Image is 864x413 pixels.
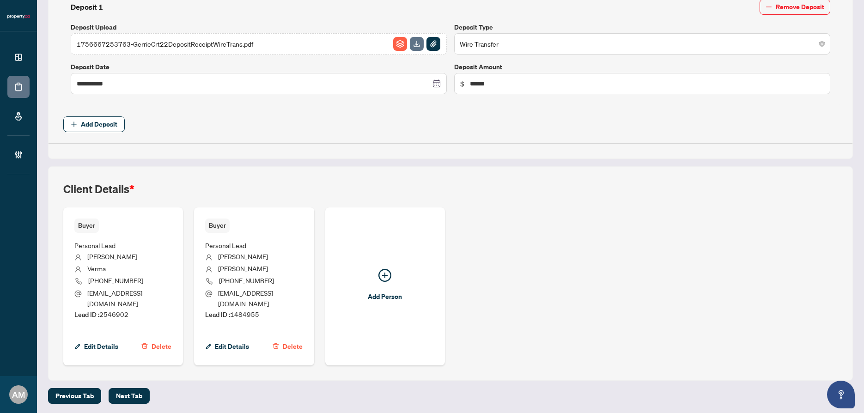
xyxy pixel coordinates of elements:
[205,241,246,249] span: Personal Lead
[12,388,25,401] span: AM
[460,79,464,89] span: $
[71,22,447,32] label: Deposit Upload
[215,339,249,354] span: Edit Details
[827,381,855,408] button: Open asap
[218,252,268,261] span: [PERSON_NAME]
[48,388,101,404] button: Previous Tab
[84,339,118,354] span: Edit Details
[74,339,119,354] button: Edit Details
[218,289,273,308] span: [EMAIL_ADDRESS][DOMAIN_NAME]
[325,207,445,365] button: Add Person
[409,36,424,51] button: File Download
[283,339,303,354] span: Delete
[819,41,825,47] span: close-circle
[7,14,30,19] img: logo
[218,264,268,273] span: [PERSON_NAME]
[74,241,116,249] span: Personal Lead
[74,219,99,233] span: Buyer
[219,276,274,285] span: [PHONE_NUMBER]
[378,269,391,282] span: plus-circle
[77,39,253,49] span: 1756667253763-GerrieCrt22DepositReceiptWireTrans.pdf
[460,35,825,53] span: Wire Transfer
[454,22,830,32] label: Deposit Type
[81,117,117,132] span: Add Deposit
[426,36,441,51] button: File Attachement
[766,4,772,10] span: minus
[74,310,99,319] b: Lead ID :
[71,62,447,72] label: Deposit Date
[63,182,134,196] h2: Client Details
[152,339,171,354] span: Delete
[87,264,106,273] span: Verma
[71,1,103,12] h4: Deposit 1
[393,36,408,51] button: File Archive
[426,37,440,51] img: File Attachement
[116,389,142,403] span: Next Tab
[410,37,424,51] img: File Download
[109,388,150,404] button: Next Tab
[205,310,259,318] span: 1484955
[393,37,407,51] img: File Archive
[71,33,447,55] span: 1756667253763-GerrieCrt22DepositReceiptWireTrans.pdfFile ArchiveFile DownloadFile Attachement
[205,339,249,354] button: Edit Details
[87,252,137,261] span: [PERSON_NAME]
[205,310,230,319] b: Lead ID :
[205,219,230,233] span: Buyer
[55,389,94,403] span: Previous Tab
[368,289,402,304] span: Add Person
[454,62,830,72] label: Deposit Amount
[71,121,77,128] span: plus
[63,116,125,132] button: Add Deposit
[88,276,143,285] span: [PHONE_NUMBER]
[272,339,303,354] button: Delete
[87,289,142,308] span: [EMAIL_ADDRESS][DOMAIN_NAME]
[74,310,128,318] span: 2546902
[141,339,172,354] button: Delete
